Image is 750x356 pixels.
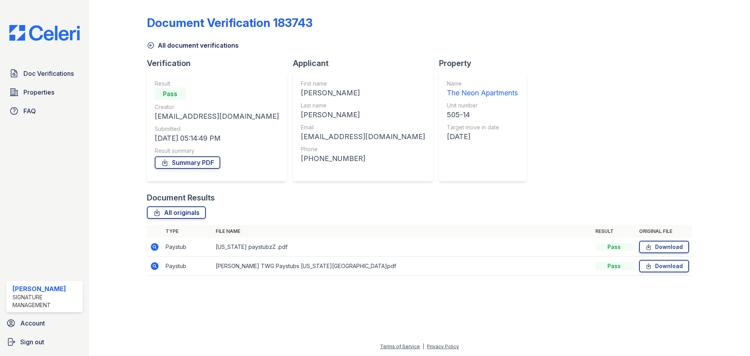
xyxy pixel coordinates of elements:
div: Result [155,80,279,88]
div: [PERSON_NAME] [301,109,425,120]
div: Signature Management [12,293,80,309]
th: Original file [636,225,692,238]
div: [EMAIL_ADDRESS][DOMAIN_NAME] [301,131,425,142]
a: Properties [6,84,83,100]
div: Property [439,58,533,69]
a: Download [639,260,689,272]
div: The Neon Apartments [447,88,518,98]
td: Paystub [162,257,212,276]
div: Pass [595,243,633,251]
div: Unit number [447,102,518,109]
div: 505-14 [447,109,518,120]
div: Result summary [155,147,279,155]
div: Submitted [155,125,279,133]
a: Summary PDF [155,156,220,169]
div: Applicant [293,58,439,69]
div: Last name [301,102,425,109]
div: [DATE] [447,131,518,142]
div: Document Results [147,192,215,203]
span: Doc Verifications [23,69,74,78]
td: [US_STATE] paystubzZ .pdf [212,238,592,257]
td: [PERSON_NAME] TWG Paystubs [US_STATE][GEOGRAPHIC_DATA]pdf [212,257,592,276]
img: CE_Logo_Blue-a8612792a0a2168367f1c8372b55b34899dd931a85d93a1a3d3e32e68fde9ad4.png [3,25,86,41]
a: Name The Neon Apartments [447,80,518,98]
div: Email [301,123,425,131]
span: Properties [23,88,54,97]
div: [PERSON_NAME] [12,284,80,293]
a: All originals [147,206,206,219]
div: [PHONE_NUMBER] [301,153,425,164]
div: Pass [155,88,186,100]
div: Verification [147,58,293,69]
a: Privacy Policy [427,343,459,349]
div: First name [301,80,425,88]
div: Creator [155,103,279,111]
span: Sign out [20,337,44,347]
div: Document Verification 183743 [147,16,312,30]
a: Account [3,315,86,331]
th: Result [592,225,636,238]
div: Target move in date [447,123,518,131]
div: | [423,343,424,349]
td: Paystub [162,238,212,257]
div: [EMAIL_ADDRESS][DOMAIN_NAME] [155,111,279,122]
span: FAQ [23,106,36,116]
a: Download [639,241,689,253]
div: Pass [595,262,633,270]
div: [DATE] 05:14:49 PM [155,133,279,144]
a: Terms of Service [380,343,420,349]
th: File name [212,225,592,238]
div: [PERSON_NAME] [301,88,425,98]
a: Doc Verifications [6,66,83,81]
a: FAQ [6,103,83,119]
a: Sign out [3,334,86,350]
a: All document verifications [147,41,239,50]
span: Account [20,318,45,328]
div: Phone [301,145,425,153]
th: Type [162,225,212,238]
div: Name [447,80,518,88]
